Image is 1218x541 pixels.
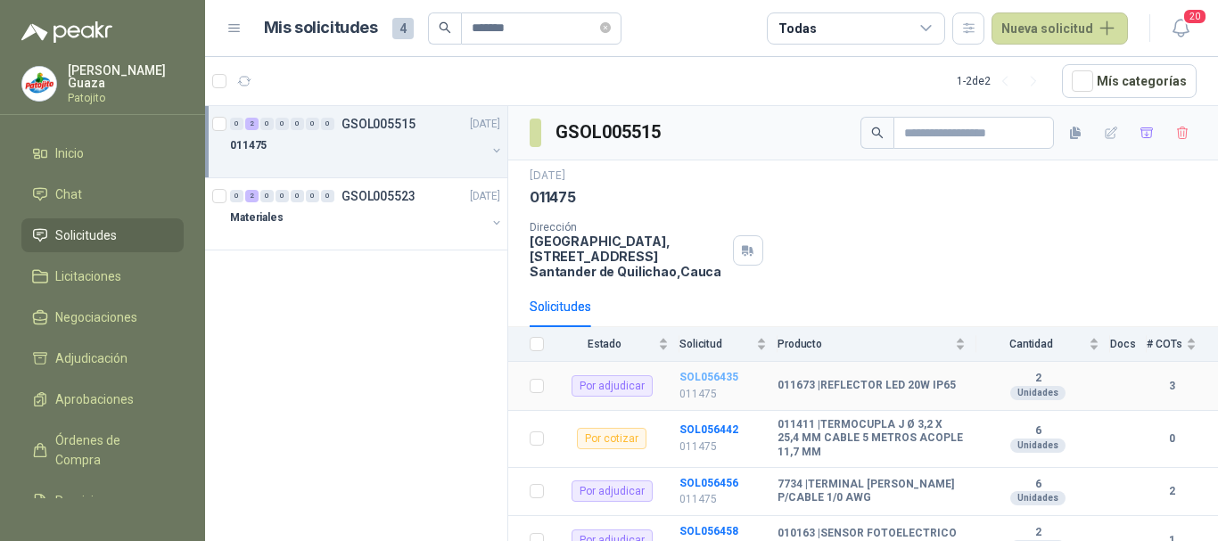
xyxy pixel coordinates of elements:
div: Unidades [1010,386,1066,400]
div: 0 [276,118,289,130]
p: [PERSON_NAME] Guaza [68,64,184,89]
span: Producto [778,338,951,350]
b: 6 [976,424,1099,439]
p: [DATE] [470,116,500,133]
div: 0 [306,118,319,130]
span: search [871,127,884,139]
p: 011475 [530,188,576,207]
a: SOL056456 [679,477,738,489]
div: 0 [230,190,243,202]
h3: GSOL005515 [556,119,663,146]
span: Cantidad [976,338,1085,350]
a: 0 2 0 0 0 0 0 GSOL005523[DATE] Materiales [230,185,504,242]
span: Solicitud [679,338,753,350]
div: 0 [321,118,334,130]
b: 6 [976,478,1099,492]
span: close-circle [600,20,611,37]
div: Por adjudicar [572,480,653,502]
p: 011475 [679,386,767,403]
span: Aprobaciones [55,389,134,409]
button: 20 [1165,12,1197,45]
p: [DATE] [530,168,565,184]
p: [DATE] [470,188,500,205]
a: SOL056458 [679,525,738,537]
b: 3 [1147,378,1197,395]
div: Por cotizar [577,428,646,449]
a: Solicitudes [21,218,184,252]
div: 0 [260,190,274,202]
span: Inicio [55,143,84,163]
a: Inicio [21,136,184,170]
span: # COTs [1147,338,1182,350]
b: 011673 | REFLECTOR LED 20W IP65 [778,379,956,393]
span: Chat [55,184,82,204]
div: Por adjudicar [572,375,653,397]
a: Licitaciones [21,259,184,293]
p: 011475 [679,491,767,508]
span: 20 [1182,8,1207,25]
img: Company Logo [22,67,56,101]
div: 0 [321,190,334,202]
th: # COTs [1147,327,1218,362]
a: SOL056435 [679,371,738,383]
div: 1 - 2 de 2 [957,67,1048,95]
p: Patojito [68,93,184,103]
a: 0 2 0 0 0 0 0 GSOL005515[DATE] 011475 [230,113,504,170]
div: 2 [245,118,259,130]
span: Estado [555,338,654,350]
span: Licitaciones [55,266,121,286]
div: 0 [230,118,243,130]
a: Negociaciones [21,300,184,334]
p: [GEOGRAPHIC_DATA], [STREET_ADDRESS] Santander de Quilichao , Cauca [530,234,726,279]
span: search [439,21,451,34]
div: Unidades [1010,491,1066,505]
div: 0 [306,190,319,202]
h1: Mis solicitudes [264,15,378,41]
span: Adjudicación [55,348,128,368]
p: Materiales [230,209,284,226]
span: Remisiones [55,491,121,511]
a: Órdenes de Compra [21,423,184,477]
b: 2 [976,526,1099,540]
a: Chat [21,177,184,211]
div: 0 [260,118,274,130]
img: Logo peakr [21,21,112,43]
a: Adjudicación [21,341,184,375]
div: 0 [276,190,289,202]
div: Solicitudes [530,297,591,316]
a: Aprobaciones [21,382,184,416]
th: Estado [555,327,679,362]
a: SOL056442 [679,423,738,436]
b: 011411 | TERMOCUPLA J Ø 3,2 X 25,4 MM CABLE 5 METROS ACOPLE 11,7 MM [778,418,966,460]
span: 4 [392,18,414,39]
span: Órdenes de Compra [55,430,167,470]
th: Cantidad [976,327,1110,362]
th: Docs [1110,327,1147,362]
a: Remisiones [21,484,184,518]
div: 2 [245,190,259,202]
div: 0 [291,190,304,202]
b: 2 [1147,483,1197,500]
span: Solicitudes [55,225,117,245]
p: 011475 [679,439,767,455]
div: Todas [778,19,816,38]
span: Negociaciones [55,307,137,327]
b: 0 [1147,430,1197,447]
th: Producto [778,327,976,362]
th: Solicitud [679,327,778,362]
p: GSOL005515 [342,118,416,130]
b: 7734 | TERMINAL [PERSON_NAME] P/CABLE 1/0 AWG [778,478,966,505]
span: close-circle [600,22,611,33]
p: 011475 [230,137,267,154]
p: Dirección [530,221,726,234]
div: Unidades [1010,439,1066,453]
p: GSOL005523 [342,190,416,202]
div: 0 [291,118,304,130]
b: 2 [976,372,1099,386]
button: Nueva solicitud [992,12,1128,45]
button: Mís categorías [1062,64,1197,98]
